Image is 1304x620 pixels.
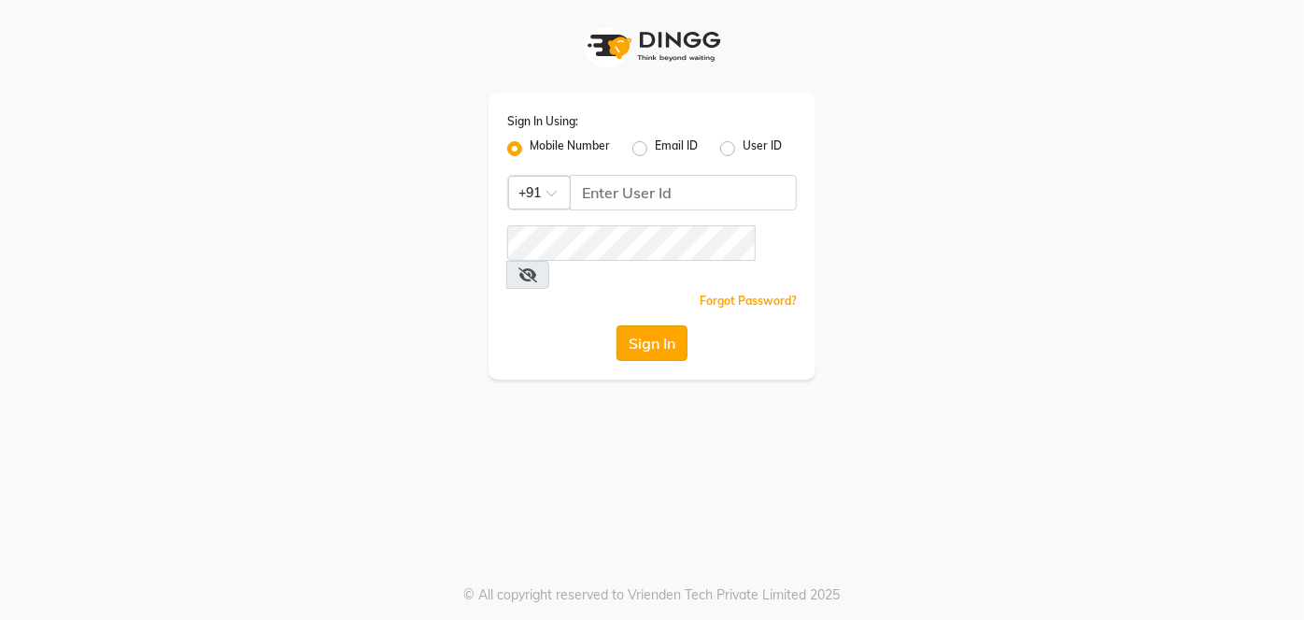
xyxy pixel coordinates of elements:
button: Sign In [617,325,687,361]
label: Email ID [655,137,698,160]
label: User ID [743,137,782,160]
input: Username [570,175,797,210]
a: Forgot Password? [700,294,797,308]
label: Mobile Number [530,137,610,160]
label: Sign In Using: [507,113,578,130]
img: logo1.svg [577,19,727,74]
input: Username [507,225,756,261]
